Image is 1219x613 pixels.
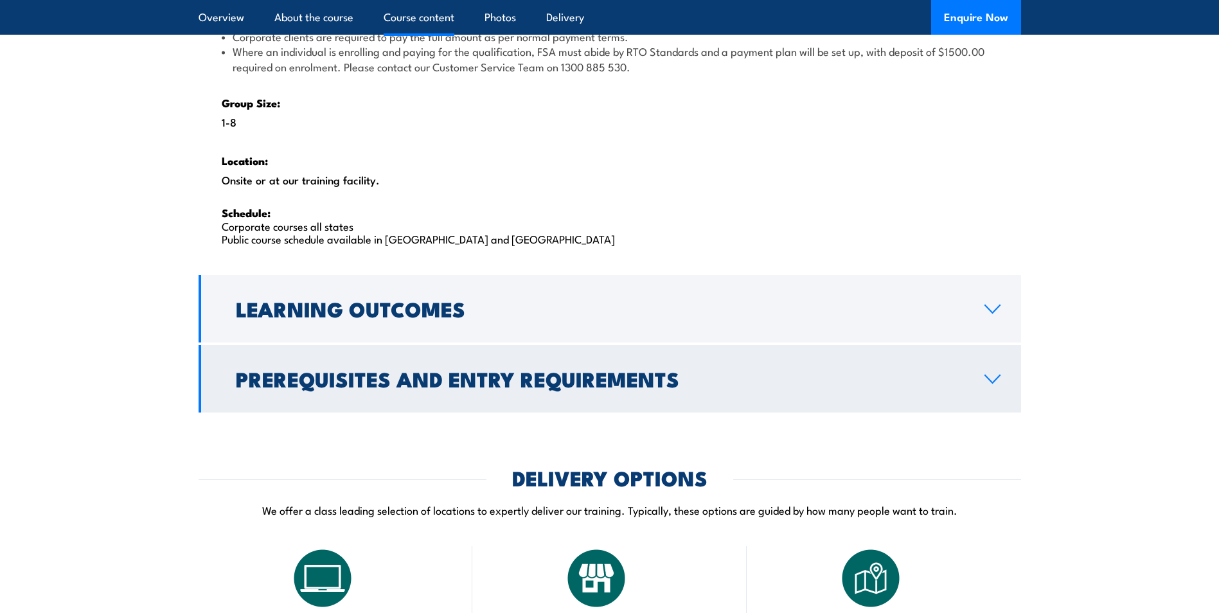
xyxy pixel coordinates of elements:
[512,468,707,486] h2: DELIVERY OPTIONS
[222,152,268,169] strong: Location:
[222,204,271,221] strong: Schedule:
[199,275,1021,342] a: Learning Outcomes
[222,44,998,74] li: Where an individual is enrolling and paying for the qualification, FSA must abide by RTO Standard...
[236,299,964,317] h2: Learning Outcomes
[236,369,964,387] h2: Prerequisites and Entry Requirements
[222,206,998,245] p: Corporate courses all states Public course schedule available in [GEOGRAPHIC_DATA] and [GEOGRAPHI...
[222,29,998,44] li: Corporate clients are required to pay the full amount as per normal payment terms.
[199,345,1021,413] a: Prerequisites and Entry Requirements
[199,502,1021,517] p: We offer a class leading selection of locations to expertly deliver our training. Typically, thes...
[222,94,280,111] strong: Group Size:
